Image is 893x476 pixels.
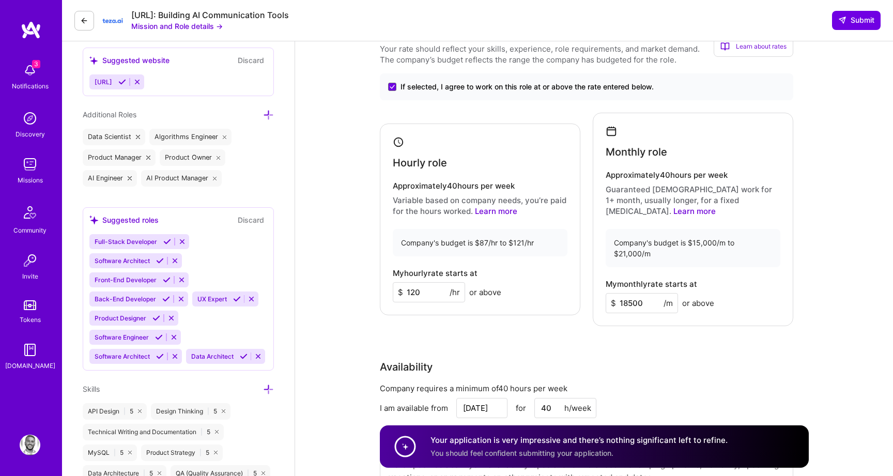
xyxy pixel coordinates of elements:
[380,43,714,65] div: Your rate should reflect your skills, experience, role requirements, and market demand. The compa...
[83,424,224,440] div: Technical Writing and Documentation 5
[80,17,88,25] i: icon LeftArrowDark
[83,444,137,461] div: MySQL 5
[20,435,40,455] img: User Avatar
[89,56,98,65] i: icon SuggestedTeams
[398,287,403,298] span: $
[720,42,730,51] i: icon BookOpen
[95,352,150,360] span: Software Architect
[564,403,591,413] div: h/week
[380,359,433,375] div: Availability
[248,295,255,303] i: Reject
[22,271,38,282] div: Invite
[136,135,140,139] i: icon Close
[20,314,41,325] div: Tokens
[207,407,209,416] span: |
[222,409,225,413] i: icon Close
[240,352,248,360] i: Accept
[114,449,116,457] span: |
[163,276,171,284] i: Accept
[673,206,716,216] a: Learn more
[235,54,267,66] button: Discard
[430,449,613,457] span: You should feel confident submitting your application.
[95,333,149,341] span: Software Engineer
[89,55,170,66] div: Suggested website
[146,156,150,160] i: icon Close
[95,78,112,86] span: [URL]
[177,295,185,303] i: Reject
[138,409,142,413] i: icon Close
[95,314,146,322] span: Product Designer
[233,295,241,303] i: Accept
[664,298,673,309] span: /m
[95,295,156,303] span: Back-End Developer
[393,157,447,169] h4: Hourly role
[393,269,478,278] h4: My hourly rate starts at
[393,229,567,256] div: Company's budget is $87/hr to $121/hr
[18,200,42,225] img: Community
[171,352,179,360] i: Reject
[838,16,846,24] i: icon SendLight
[83,110,136,119] span: Additional Roles
[171,257,179,265] i: Reject
[682,298,714,309] span: or above
[124,407,126,416] span: |
[469,287,501,298] span: or above
[5,360,55,371] div: [DOMAIN_NAME]
[95,276,157,284] span: Front-End Developer
[83,385,100,393] span: Skills
[167,314,175,322] i: Reject
[393,181,567,191] h4: Approximately 40 hours per week
[606,184,780,217] p: Guaranteed [DEMOGRAPHIC_DATA] work for 1+ month, usually longer, for a fixed [MEDICAL_DATA].
[201,428,203,436] span: |
[516,403,526,413] div: for
[20,108,40,129] img: discovery
[32,60,40,68] span: 3
[18,175,43,186] div: Missions
[606,293,714,313] div: To add a monthly rate, update availability to 40h/week
[21,21,41,39] img: logo
[214,451,218,454] i: icon Close
[149,129,232,145] div: Algorithms Engineer
[178,238,186,245] i: Reject
[24,300,36,310] img: tokens
[606,280,697,289] h4: My monthly rate starts at
[141,170,222,187] div: AI Product Manager
[380,383,793,394] div: Company requires a minimum of 40 hours per week
[128,451,132,454] i: icon Close
[13,225,47,236] div: Community
[162,295,170,303] i: Accept
[89,216,98,224] i: icon SuggestedTeams
[160,149,226,166] div: Product Owner
[393,195,567,217] p: Variable based on company needs, you’re paid for the hours worked.
[131,10,289,21] div: [URL]: Building AI Communication Tools
[158,471,161,475] i: icon Close
[102,10,123,31] img: Company Logo
[393,282,465,302] input: XXX
[141,444,223,461] div: Product Strategy 5
[83,149,156,166] div: Product Manager
[611,298,616,309] span: $
[380,403,448,413] div: I am available from
[95,257,150,265] span: Software Architect
[606,126,618,137] i: icon Calendar
[838,15,874,25] span: Submit
[475,206,517,216] a: Learn more
[191,352,234,360] span: Data Architect
[89,214,159,225] div: Suggested roles
[20,250,40,271] img: Invite
[217,156,221,160] i: icon Close
[17,435,43,455] a: User Avatar
[128,176,132,180] i: icon Close
[83,403,147,420] div: API Design 5
[83,129,145,145] div: Data Scientist
[20,154,40,175] img: teamwork
[155,333,163,341] i: Accept
[83,170,137,187] div: AI Engineer
[606,229,780,267] div: Company's budget is $15,000/m to $21,000/m
[235,214,267,226] button: Discard
[393,136,405,148] i: icon Clock
[450,287,460,298] span: /hr
[197,295,227,303] span: UX Expert
[401,82,654,92] span: If selected, I agree to work on this role at or above the rate entered below.
[163,238,171,245] i: Accept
